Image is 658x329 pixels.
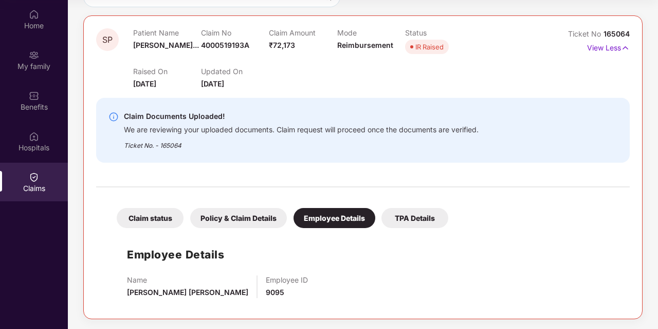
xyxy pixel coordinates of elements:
[201,67,269,76] p: Updated On
[266,275,308,284] p: Employee ID
[124,110,479,123] div: Claim Documents Uploaded!
[294,208,375,228] div: Employee Details
[133,41,199,49] span: [PERSON_NAME]...
[201,28,269,37] p: Claim No
[269,41,295,49] span: ₹72,173
[381,208,448,228] div: TPA Details
[124,123,479,134] div: We are reviewing your uploaded documents. Claim request will proceed once the documents are verif...
[190,208,287,228] div: Policy & Claim Details
[127,288,248,297] span: [PERSON_NAME] [PERSON_NAME]
[108,112,119,122] img: svg+xml;base64,PHN2ZyBpZD0iSW5mby0yMHgyMCIgeG1sbnM9Imh0dHA6Ly93d3cudzMub3JnLzIwMDAvc3ZnIiB3aWR0aD...
[415,42,444,52] div: IR Raised
[29,91,39,101] img: svg+xml;base64,PHN2ZyBpZD0iQmVuZWZpdHMiIHhtbG5zPSJodHRwOi8vd3d3LnczLm9yZy8yMDAwL3N2ZyIgd2lkdGg9Ij...
[133,79,156,88] span: [DATE]
[405,28,473,37] p: Status
[587,40,630,54] p: View Less
[337,41,393,49] span: Reimbursement
[29,50,39,60] img: svg+xml;base64,PHN2ZyB3aWR0aD0iMjAiIGhlaWdodD0iMjAiIHZpZXdCb3g9IjAgMCAyMCAyMCIgZmlsbD0ibm9uZSIgeG...
[269,28,337,37] p: Claim Amount
[29,9,39,20] img: svg+xml;base64,PHN2ZyBpZD0iSG9tZSIgeG1sbnM9Imh0dHA6Ly93d3cudzMub3JnLzIwMDAvc3ZnIiB3aWR0aD0iMjAiIG...
[621,42,630,54] img: svg+xml;base64,PHN2ZyB4bWxucz0iaHR0cDovL3d3dy53My5vcmcvMjAwMC9zdmciIHdpZHRoPSIxNyIgaGVpZ2h0PSIxNy...
[201,79,224,88] span: [DATE]
[29,131,39,142] img: svg+xml;base64,PHN2ZyBpZD0iSG9zcGl0YWxzIiB4bWxucz0iaHR0cDovL3d3dy53My5vcmcvMjAwMC9zdmciIHdpZHRoPS...
[127,246,224,263] h1: Employee Details
[29,172,39,182] img: svg+xml;base64,PHN2ZyBpZD0iQ2xhaW0iIHhtbG5zPSJodHRwOi8vd3d3LnczLm9yZy8yMDAwL3N2ZyIgd2lkdGg9IjIwIi...
[201,41,249,49] span: 4000519193A
[102,36,113,44] span: SP
[127,275,248,284] p: Name
[266,288,284,297] span: 9095
[133,67,201,76] p: Raised On
[337,28,405,37] p: Mode
[124,134,479,150] div: Ticket No. - 165064
[133,28,201,37] p: Patient Name
[568,29,604,38] span: Ticket No
[604,29,630,38] span: 165064
[117,208,184,228] div: Claim status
